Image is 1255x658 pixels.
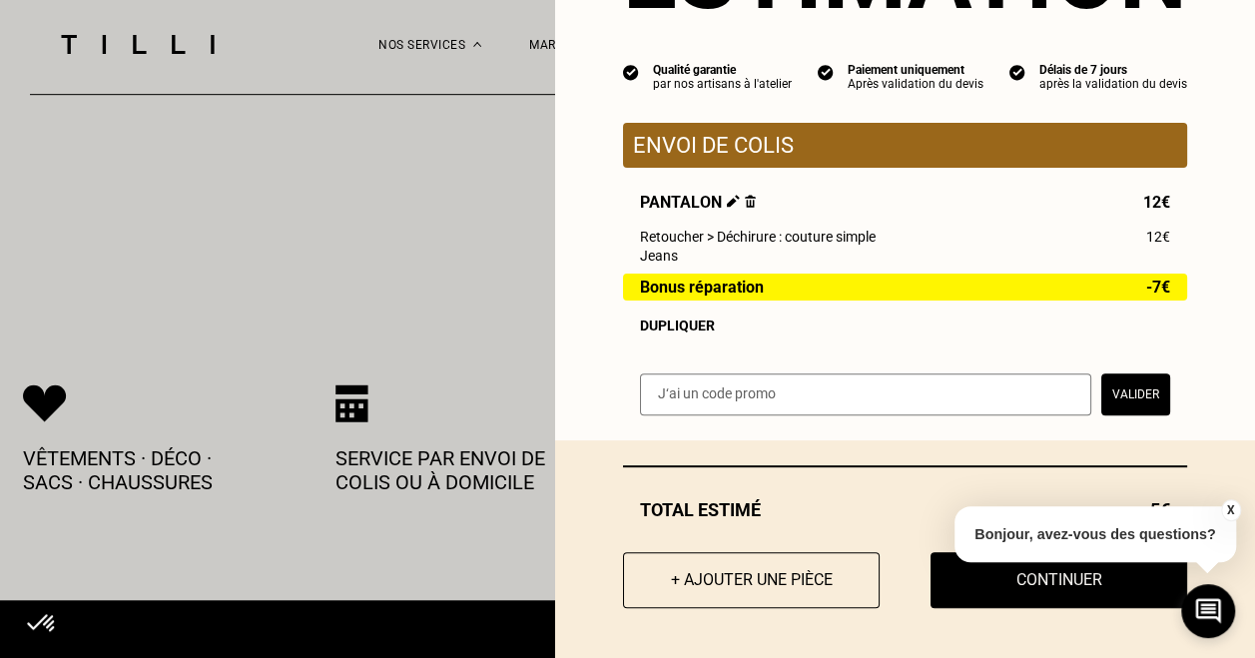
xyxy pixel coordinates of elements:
[640,248,678,264] span: Jeans
[1039,77,1187,91] div: après la validation du devis
[745,195,756,208] img: Supprimer
[623,552,880,608] button: + Ajouter une pièce
[1101,373,1170,415] button: Valider
[640,373,1091,415] input: J‘ai un code promo
[1039,63,1187,77] div: Délais de 7 jours
[1146,279,1170,296] span: -7€
[1146,229,1170,245] span: 12€
[1009,63,1025,81] img: icon list info
[640,318,1170,333] div: Dupliquer
[640,279,764,296] span: Bonus réparation
[818,63,834,81] img: icon list info
[1220,499,1240,521] button: X
[727,195,740,208] img: Éditer
[848,63,983,77] div: Paiement uniquement
[640,229,876,245] span: Retoucher > Déchirure : couture simple
[640,193,756,212] span: Pantalon
[623,499,1187,520] div: Total estimé
[848,77,983,91] div: Après validation du devis
[633,133,1177,158] p: Envoi de colis
[653,77,792,91] div: par nos artisans à l'atelier
[954,506,1236,562] p: Bonjour, avez-vous des questions?
[623,63,639,81] img: icon list info
[1143,193,1170,212] span: 12€
[931,552,1187,608] button: Continuer
[653,63,792,77] div: Qualité garantie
